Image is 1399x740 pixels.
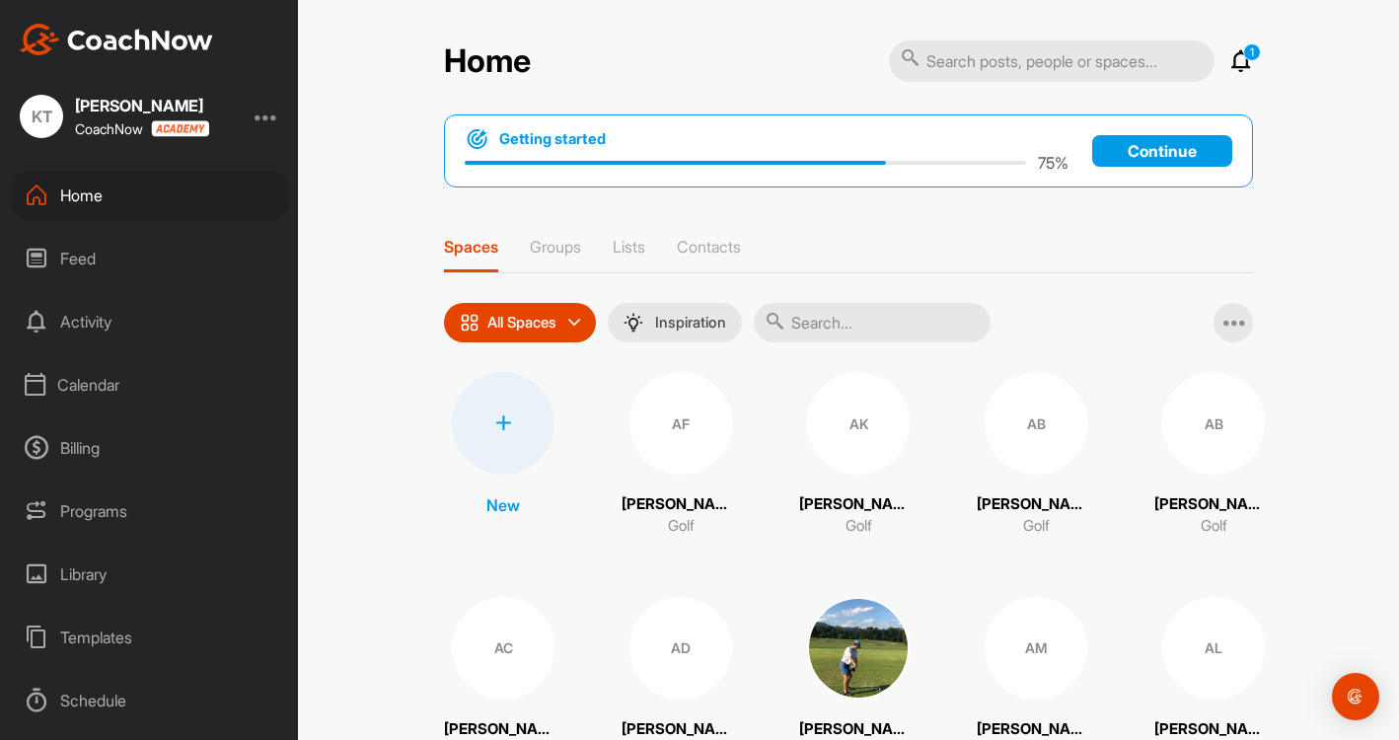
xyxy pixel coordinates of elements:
[985,372,1087,475] div: AB
[11,234,289,283] div: Feed
[11,550,289,599] div: Library
[655,315,726,331] p: Inspiration
[1154,493,1273,516] p: [PERSON_NAME]
[622,372,740,538] a: AF[PERSON_NAME]Golf
[499,128,606,150] h1: Getting started
[1243,43,1261,61] p: 1
[75,120,209,137] div: CoachNow
[1092,135,1232,167] a: Continue
[1332,673,1379,720] div: Open Intercom Messenger
[11,486,289,536] div: Programs
[11,360,289,409] div: Calendar
[846,515,872,538] p: Golf
[613,237,645,257] p: Lists
[20,95,63,138] div: KT
[1023,515,1050,538] p: Golf
[460,313,479,333] img: icon
[444,237,498,257] p: Spaces
[11,297,289,346] div: Activity
[677,237,741,257] p: Contacts
[629,372,732,475] div: AF
[1154,372,1273,538] a: AB[PERSON_NAME]Golf
[807,597,910,700] img: square_c526dde15075c46d742bbed906d9dfbd.jpg
[75,98,209,113] div: [PERSON_NAME]
[486,493,520,517] p: New
[624,313,643,333] img: menuIcon
[530,237,581,257] p: Groups
[11,171,289,220] div: Home
[151,120,209,137] img: CoachNow acadmey
[1162,597,1265,700] div: AL
[1162,372,1265,475] div: AB
[668,515,695,538] p: Golf
[807,372,910,475] div: AK
[799,372,918,538] a: AK[PERSON_NAME]Golf
[629,597,732,700] div: AD
[465,127,489,151] img: bullseye
[11,613,289,662] div: Templates
[452,597,554,700] div: AC
[889,40,1215,82] input: Search posts, people or spaces...
[20,24,213,55] img: CoachNow
[622,493,740,516] p: [PERSON_NAME]
[977,493,1095,516] p: [PERSON_NAME]
[11,676,289,725] div: Schedule
[11,423,289,473] div: Billing
[1038,151,1068,175] p: 75 %
[1201,515,1227,538] p: Golf
[799,493,918,516] p: [PERSON_NAME]
[487,315,556,331] p: All Spaces
[754,303,991,342] input: Search...
[977,372,1095,538] a: AB[PERSON_NAME]Golf
[444,42,531,81] h2: Home
[985,597,1087,700] div: AM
